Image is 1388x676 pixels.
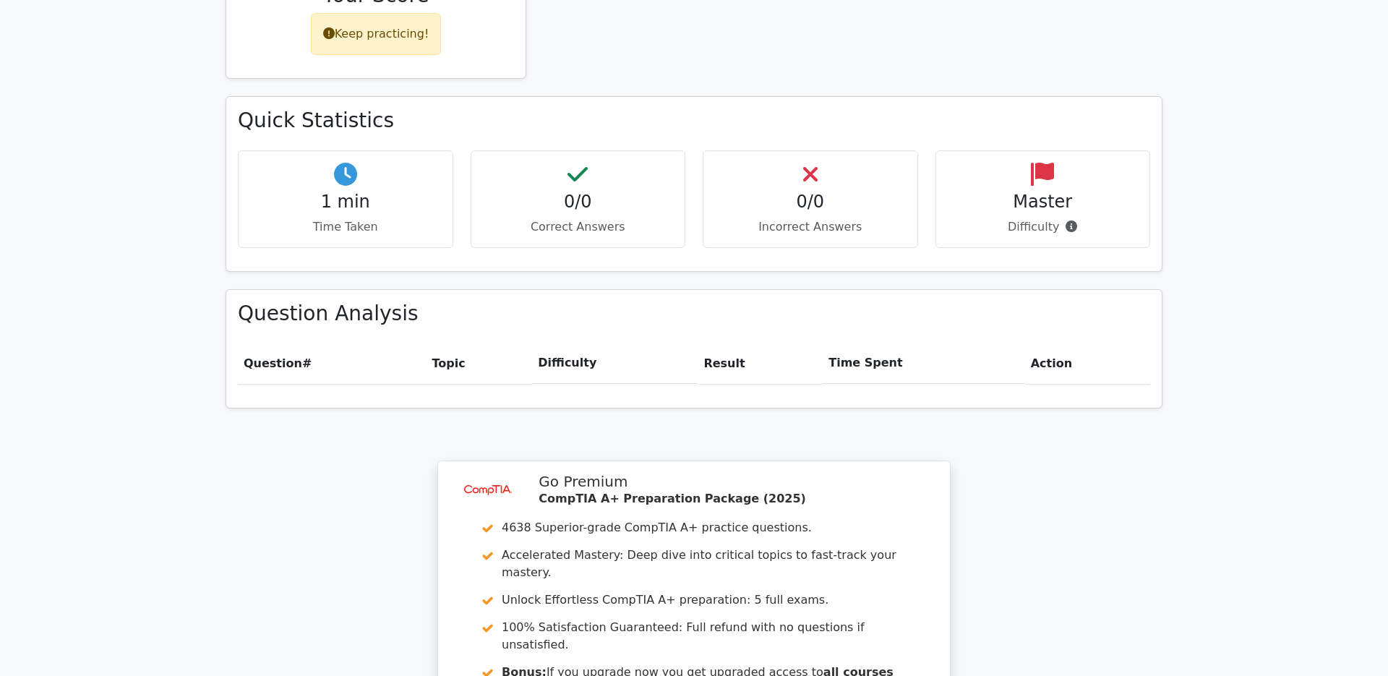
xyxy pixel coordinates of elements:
[948,192,1139,213] h4: Master
[250,218,441,236] p: Time Taken
[948,218,1139,236] p: Difficulty
[483,218,674,236] p: Correct Answers
[715,218,906,236] p: Incorrect Answers
[532,343,698,384] th: Difficulty
[483,192,674,213] h4: 0/0
[238,343,426,384] th: #
[426,343,532,384] th: Topic
[698,343,823,384] th: Result
[1025,343,1150,384] th: Action
[311,13,442,55] div: Keep practicing!
[238,301,1150,326] h3: Question Analysis
[244,356,302,370] span: Question
[823,343,1024,384] th: Time Spent
[715,192,906,213] h4: 0/0
[238,108,1150,133] h3: Quick Statistics
[250,192,441,213] h4: 1 min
